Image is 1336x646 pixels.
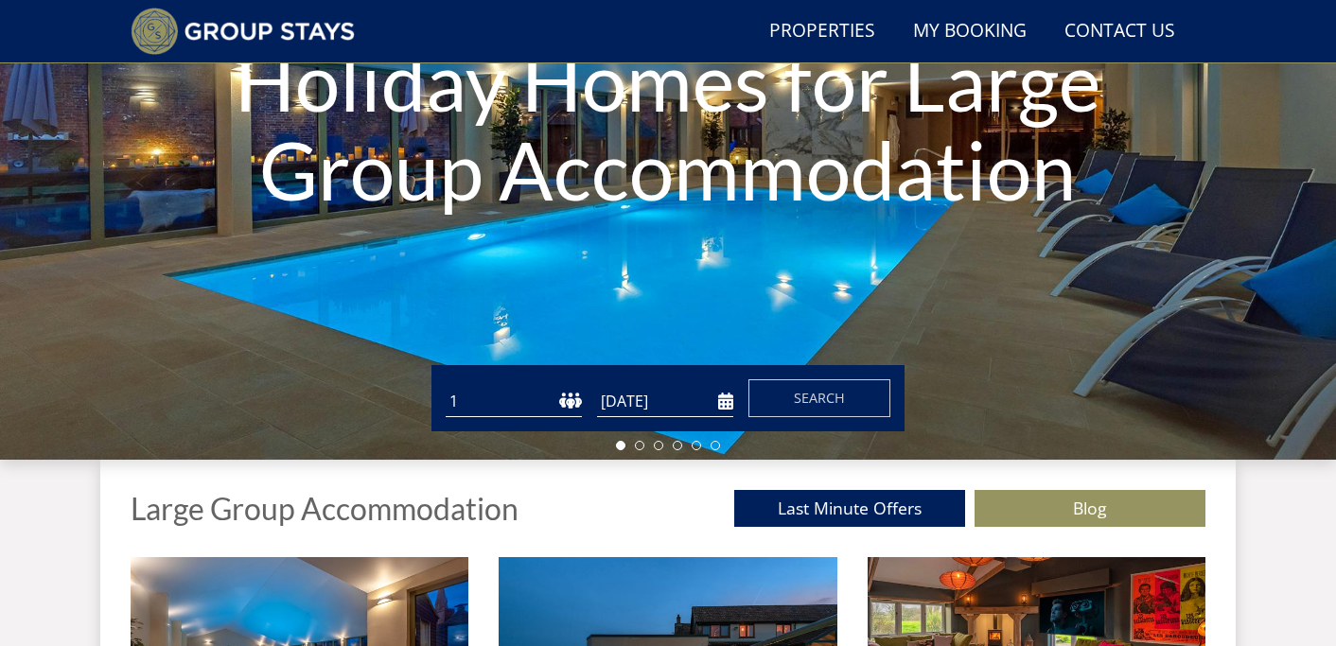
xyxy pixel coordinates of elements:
a: Contact Us [1057,10,1183,53]
img: Group Stays [131,8,355,55]
a: My Booking [905,10,1034,53]
input: Arrival Date [597,386,733,417]
a: Blog [975,490,1205,527]
a: Properties [762,10,883,53]
button: Search [748,379,890,417]
span: Search [794,389,845,407]
h1: Large Group Accommodation [131,492,519,525]
a: Last Minute Offers [734,490,965,527]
